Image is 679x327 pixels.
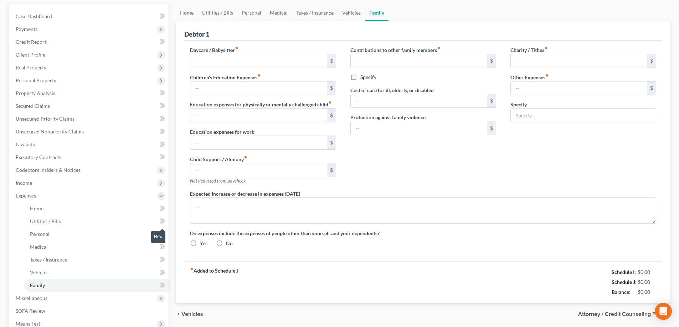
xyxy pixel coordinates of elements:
i: fiber_manual_record [257,74,261,77]
a: Unsecured Priority Claims [10,112,169,125]
span: Expenses [16,192,36,199]
div: New [151,231,165,243]
a: Home [176,4,198,21]
span: Real Property [16,64,46,70]
div: Open Intercom Messenger [655,303,672,320]
label: Child Support / Alimony [190,155,247,163]
div: $0.00 [638,279,657,286]
label: Charity / Tithes [510,46,548,54]
span: Means Test [16,321,40,327]
input: -- [511,81,647,95]
label: Education expenses for work [190,128,254,136]
a: Vehicles [338,4,365,21]
button: chevron_left Vehicles [176,311,203,317]
i: chevron_left [176,311,181,317]
label: Expected increase or decrease in expenses [DATE] [190,190,300,197]
div: $ [327,81,336,95]
span: Vehicles [181,311,203,317]
a: Medical [266,4,292,21]
div: $ [487,54,496,68]
a: Personal [24,228,169,241]
a: Family [24,279,169,292]
div: Debtor 1 [184,30,209,38]
label: No [226,240,233,247]
strong: Added to Schedule J [190,267,238,297]
label: Other Expenses [510,74,549,81]
input: -- [190,136,327,149]
input: -- [190,54,327,68]
strong: Schedule J: [612,279,637,285]
span: Medical [30,244,48,250]
a: Home [24,202,169,215]
span: Attorney / Credit Counseling Fees [578,311,665,317]
span: Home [30,205,43,211]
input: -- [190,81,327,95]
input: -- [351,94,487,108]
label: Education expenses for physically or mentally challenged child [190,101,332,108]
div: $ [647,81,656,95]
input: Specify... [511,109,656,122]
a: Secured Claims [10,100,169,112]
i: fiber_manual_record [437,46,441,50]
span: SOFA Review [16,308,45,314]
span: Income [16,180,32,186]
a: Vehicles [24,266,169,279]
span: Payments [16,26,37,32]
span: Secured Claims [16,103,50,109]
a: Case Dashboard [10,10,169,23]
label: Specify [510,101,527,108]
input: -- [511,54,647,68]
a: Personal [237,4,266,21]
span: Miscellaneous [16,295,47,301]
span: Case Dashboard [16,13,52,19]
div: $ [487,94,496,108]
div: $ [327,163,336,177]
i: fiber_manual_record [235,46,238,50]
a: Lawsuits [10,138,169,151]
span: Taxes / Insurance [30,257,67,263]
input: -- [351,121,487,135]
span: Vehicles [30,269,48,275]
strong: Schedule I: [612,269,636,275]
input: -- [351,54,487,68]
a: Medical [24,241,169,253]
strong: Balance: [612,289,631,295]
label: Children's Education Expenses [190,74,261,81]
span: Unsecured Priority Claims [16,116,74,122]
span: Family [30,282,45,288]
a: SOFA Review [10,305,169,317]
span: Personal Property [16,77,56,83]
label: Specify [360,74,376,81]
a: Taxes / Insurance [24,253,169,266]
a: Utilities / Bills [24,215,169,228]
i: fiber_manual_record [545,74,549,77]
span: Property Analysis [16,90,55,96]
label: Yes [200,240,207,247]
div: $ [327,54,336,68]
a: Executory Contracts [10,151,169,164]
div: $0.00 [638,269,657,276]
span: Utilities / Bills [30,218,61,224]
div: $ [487,121,496,135]
label: Do expenses include the expenses of people other than yourself and your dependents? [190,230,656,237]
span: Lawsuits [16,141,35,147]
i: fiber_manual_record [328,101,332,104]
label: Cost of care for ill, elderly, or disabled [350,86,434,94]
span: Codebtors Insiders & Notices [16,167,81,173]
button: Attorney / Credit Counseling Fees chevron_right [578,311,670,317]
label: Protection against family violence [350,114,426,121]
div: $ [327,136,336,149]
span: Executory Contracts [16,154,61,160]
a: Utilities / Bills [198,4,237,21]
a: Family [365,4,389,21]
a: Taxes / Insurance [292,4,338,21]
div: $0.00 [638,289,657,296]
label: Daycare / Babysitter [190,46,238,54]
a: Unsecured Nonpriority Claims [10,125,169,138]
a: Property Analysis [10,87,169,100]
div: $ [327,109,336,122]
span: Client Profile [16,52,45,58]
input: -- [190,163,327,177]
i: fiber_manual_record [244,155,247,159]
span: Unsecured Nonpriority Claims [16,128,84,135]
